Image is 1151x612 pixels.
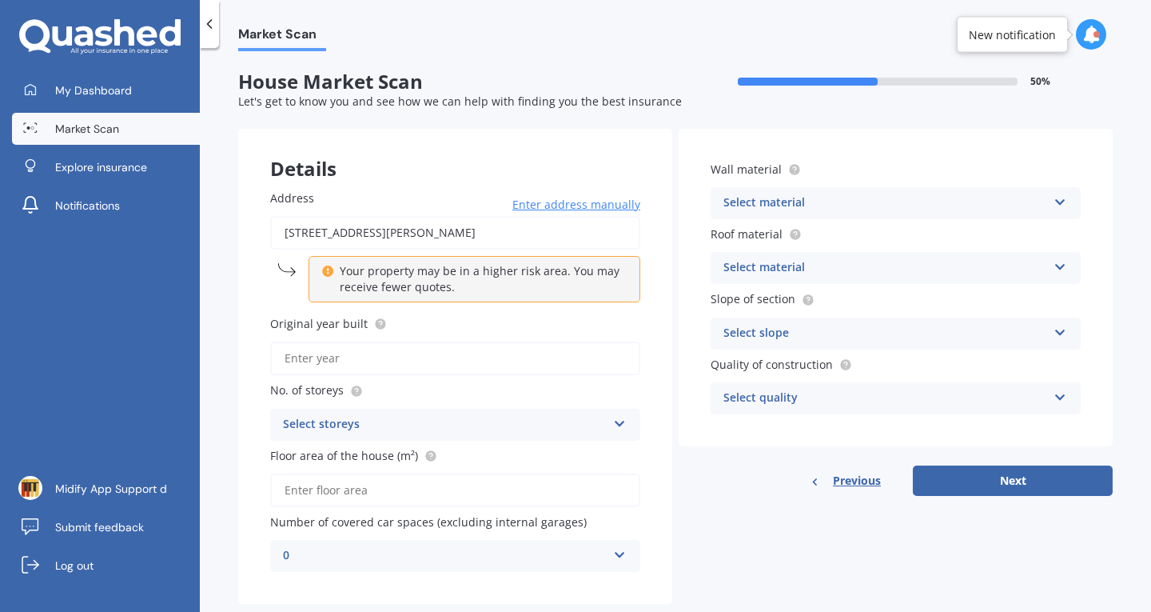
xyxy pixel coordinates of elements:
[711,357,833,372] span: Quality of construction
[723,389,1047,408] div: Select quality
[55,159,147,175] span: Explore insurance
[12,511,200,543] a: Submit feedback
[55,82,132,98] span: My Dashboard
[283,546,607,566] div: 0
[55,519,144,535] span: Submit feedback
[723,324,1047,343] div: Select slope
[270,474,640,507] input: Enter floor area
[55,481,167,497] span: Midify App Support d
[12,74,200,106] a: My Dashboard
[270,342,640,375] input: Enter year
[723,194,1047,213] div: Select material
[55,198,120,214] span: Notifications
[238,26,326,48] span: Market Scan
[711,292,795,307] span: Slope of section
[270,514,587,530] span: Number of covered car spaces (excluding internal garages)
[270,383,344,398] span: No. of storeys
[270,190,314,206] span: Address
[833,469,881,493] span: Previous
[270,316,368,331] span: Original year built
[238,129,672,177] div: Details
[12,550,200,582] a: Log out
[270,448,418,463] span: Floor area of the house (m²)
[238,70,675,94] span: House Market Scan
[969,26,1056,42] div: New notification
[1030,76,1050,87] span: 50 %
[512,197,640,213] span: Enter address manually
[12,190,200,222] a: Notifications
[711,162,782,177] span: Wall material
[913,466,1113,496] button: Next
[270,216,640,250] input: Enter address
[55,558,94,574] span: Log out
[340,263,620,295] p: Your property may be in a higher risk area. You may receive fewer quotes.
[12,473,200,505] a: Midify App Support d
[723,258,1047,278] div: Select material
[18,476,42,500] img: ACg8ocIonKtePqkHyOIoSDSnwuULrGn1YqXHhdQhagfmWYL-JKomKiM=s96-c
[283,415,607,434] div: Select storeys
[12,113,200,145] a: Market Scan
[55,121,119,137] span: Market Scan
[711,226,783,242] span: Roof material
[12,151,200,183] a: Explore insurance
[238,94,682,109] span: Let's get to know you and see how we can help with finding you the best insurance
